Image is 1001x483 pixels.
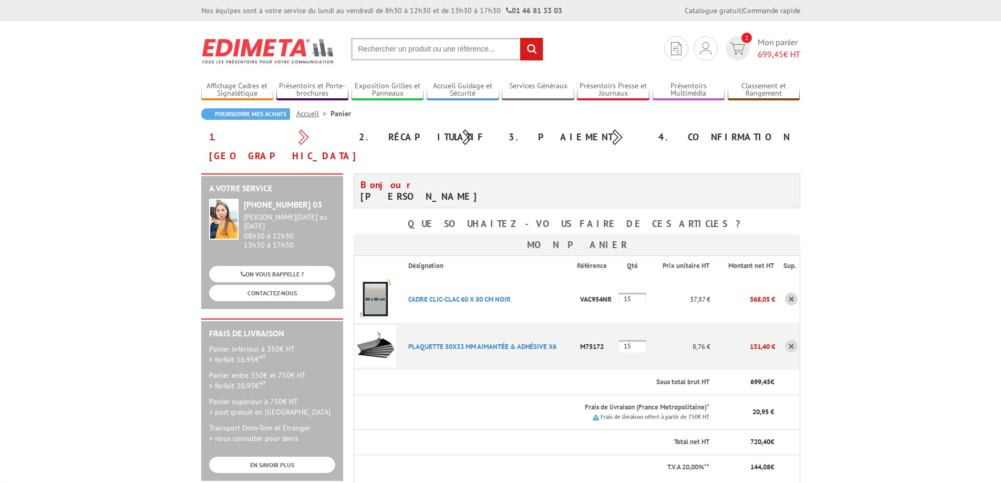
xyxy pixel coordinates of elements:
span: > port gratuit en [GEOGRAPHIC_DATA] [209,407,331,417]
a: Présentoirs Presse et Journaux [577,81,649,99]
a: PLAQUETTE 50X33 MM AIMANTéE & ADHéSIVE X6 [408,342,556,351]
span: 699,45 [750,377,770,386]
img: Edimeta [201,32,335,70]
p: Transport Dom-Tom et Etranger [209,423,335,444]
th: Désignation [400,255,577,275]
p: Frais de livraison (France Metropolitaine)* [408,403,709,413]
h4: [PERSON_NAME] [360,179,569,202]
p: Montant net HT [719,261,775,271]
a: Catalogue gratuit [685,6,741,15]
strong: [PHONE_NUMBER] 03 [244,199,322,210]
input: Rechercher un produit ou une référence... [351,38,543,60]
li: Panier [331,108,351,119]
span: > forfait 16.95€ [209,355,266,364]
a: Présentoirs et Porte-brochures [276,81,349,99]
p: 37,87 € [649,290,710,309]
img: widget-service.jpg [209,199,239,240]
span: 699,45 [758,49,783,59]
a: Exposition Grilles et Panneaux [352,81,424,99]
p: M75172 [577,337,618,356]
span: € HT [758,48,800,60]
div: 3. Paiement [501,128,651,147]
th: Sous total brut HT [400,370,710,395]
p: Panier entre 350€ et 750€ HT [209,370,335,391]
h2: Frais de Livraison [209,329,335,338]
span: 144,08 [750,463,770,471]
a: CADRE CLIC-CLAC 60 X 80 CM NOIR [408,295,511,304]
img: devis rapide [730,43,745,55]
a: Accueil Guidage et Sécurité [427,81,499,99]
div: [PERSON_NAME][DATE] au [DATE] [244,213,335,231]
span: > forfait 20.95€ [209,381,266,390]
input: rechercher [520,38,543,60]
div: 1. [GEOGRAPHIC_DATA] [201,128,351,166]
p: 568,05 € [710,290,776,309]
p: Total net HT [363,437,709,447]
h2: A votre service [209,184,335,193]
a: Services Généraux [502,81,574,99]
span: > nous consulter pour devis [209,434,298,443]
sup: HT [259,379,266,387]
strong: 01 46 81 33 03 [506,6,562,15]
a: devis rapide 2 Mon panier 699,45€ HT [723,36,800,60]
p: VAC954NR [577,290,618,309]
a: Classement et Rangement [728,81,800,99]
p: Panier inférieur à 350€ HT [209,344,335,365]
a: CONTACTEZ-NOUS [209,285,335,301]
a: Poursuivre mes achats [201,108,290,120]
span: 20,95 € [752,407,774,416]
a: ON VOUS RAPPELLE ? [209,266,335,282]
img: devis rapide [700,42,711,55]
a: Présentoirs Multimédia [653,81,725,99]
p: T.V.A 20,00%** [363,463,709,472]
div: Nos équipes sont à votre service du lundi au vendredi de 8h30 à 12h30 et de 13h30 à 17h30 [201,5,562,16]
div: 2. Récapitulatif [351,128,501,147]
div: | [685,5,800,16]
img: PLAQUETTE 50X33 MM AIMANTéE & ADHéSIVE X6 [354,325,396,367]
span: 2 [741,33,752,43]
p: Référence [577,261,617,271]
a: Commande rapide [743,6,800,15]
a: Affichage Cadres et Signalétique [201,81,274,99]
img: CADRE CLIC-CLAC 60 X 80 CM NOIR [354,278,396,320]
h3: Mon panier [354,234,800,255]
p: € [719,377,775,387]
div: 08h30 à 12h30 13h30 à 17h30 [244,213,335,249]
img: devis rapide [671,42,682,55]
a: Accueil [296,109,331,118]
p: 8,76 € [649,337,710,356]
p: Panier supérieur à 750€ HT [209,396,335,417]
span: Bonjour [360,179,416,191]
p: € [719,437,775,447]
small: Frais de livraison offert à partir de 750€ HT [601,413,709,420]
th: Qté [618,255,649,275]
span: Mon panier [758,36,800,60]
img: picto.png [593,414,599,420]
a: EN SAVOIR PLUS [209,457,335,473]
p: € [719,463,775,472]
p: 131,40 € [710,337,776,356]
div: 4. Confirmation [651,128,800,147]
p: Prix unitaire HT [657,261,709,271]
th: Sup. [775,255,800,275]
span: 720,40 [750,437,770,446]
b: Que souhaitez-vous faire de ces articles ? [408,218,746,230]
sup: HT [259,353,266,361]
